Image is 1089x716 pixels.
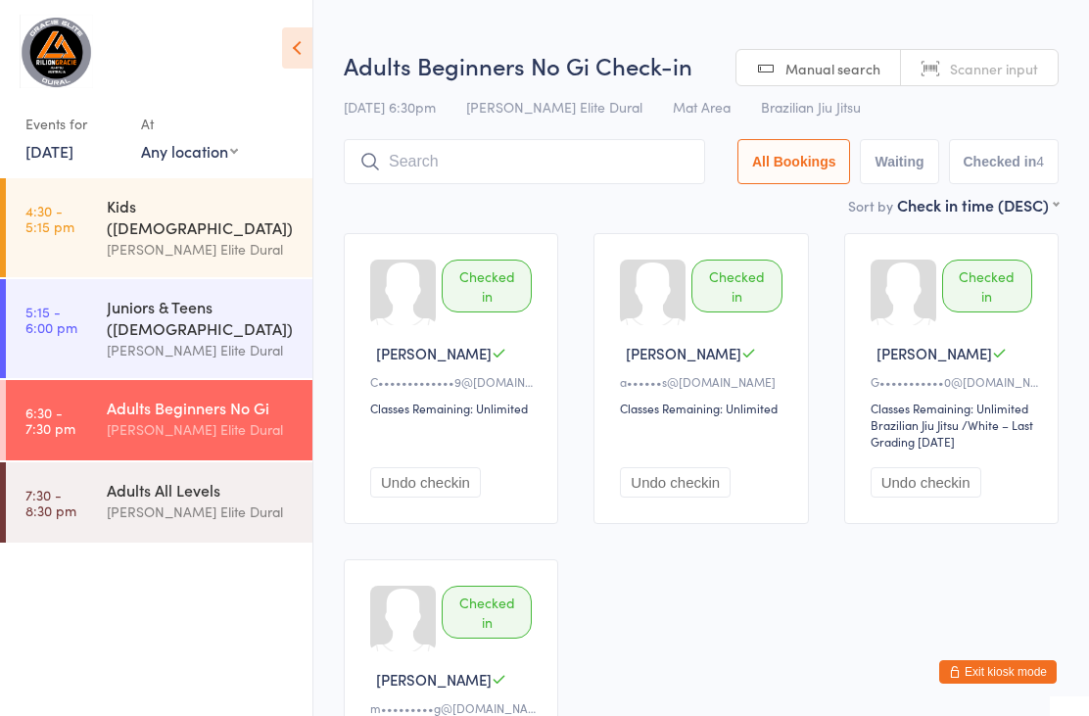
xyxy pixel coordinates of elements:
[107,339,296,361] div: [PERSON_NAME] Elite Dural
[673,97,731,117] span: Mat Area
[442,586,532,639] div: Checked in
[626,343,741,363] span: [PERSON_NAME]
[370,699,538,716] div: m•••••••••g@[DOMAIN_NAME]
[871,400,1038,416] div: Classes Remaining: Unlimited
[949,139,1060,184] button: Checked in4
[107,418,296,441] div: [PERSON_NAME] Elite Dural
[107,296,296,339] div: Juniors & Teens ([DEMOGRAPHIC_DATA])
[6,462,312,543] a: 7:30 -8:30 pmAdults All Levels[PERSON_NAME] Elite Dural
[25,487,76,518] time: 7:30 - 8:30 pm
[442,260,532,312] div: Checked in
[876,343,992,363] span: [PERSON_NAME]
[848,196,893,215] label: Sort by
[344,97,436,117] span: [DATE] 6:30pm
[107,397,296,418] div: Adults Beginners No Gi
[107,501,296,523] div: [PERSON_NAME] Elite Dural
[761,97,861,117] span: Brazilian Jiu Jitsu
[376,343,492,363] span: [PERSON_NAME]
[691,260,781,312] div: Checked in
[107,479,296,501] div: Adults All Levels
[25,108,121,140] div: Events for
[860,139,938,184] button: Waiting
[344,49,1059,81] h2: Adults Beginners No Gi Check-in
[25,405,75,436] time: 6:30 - 7:30 pm
[785,59,880,78] span: Manual search
[871,467,981,498] button: Undo checkin
[344,139,705,184] input: Search
[871,416,959,433] div: Brazilian Jiu Jitsu
[370,400,538,416] div: Classes Remaining: Unlimited
[25,140,73,162] a: [DATE]
[620,467,731,498] button: Undo checkin
[6,380,312,460] a: 6:30 -7:30 pmAdults Beginners No Gi[PERSON_NAME] Elite Dural
[466,97,642,117] span: [PERSON_NAME] Elite Dural
[25,304,77,335] time: 5:15 - 6:00 pm
[20,15,93,88] img: Gracie Elite Jiu Jitsu Dural
[6,178,312,277] a: 4:30 -5:15 pmKids ([DEMOGRAPHIC_DATA])[PERSON_NAME] Elite Dural
[107,195,296,238] div: Kids ([DEMOGRAPHIC_DATA])
[6,279,312,378] a: 5:15 -6:00 pmJuniors & Teens ([DEMOGRAPHIC_DATA])[PERSON_NAME] Elite Dural
[737,139,851,184] button: All Bookings
[942,260,1032,312] div: Checked in
[620,400,787,416] div: Classes Remaining: Unlimited
[939,660,1057,684] button: Exit kiosk mode
[107,238,296,261] div: [PERSON_NAME] Elite Dural
[141,108,238,140] div: At
[1036,154,1044,169] div: 4
[376,669,492,690] span: [PERSON_NAME]
[871,373,1038,390] div: G•••••••••••0@[DOMAIN_NAME]
[141,140,238,162] div: Any location
[620,373,787,390] div: a••••••s@[DOMAIN_NAME]
[370,467,481,498] button: Undo checkin
[897,194,1059,215] div: Check in time (DESC)
[25,203,74,234] time: 4:30 - 5:15 pm
[370,373,538,390] div: C•••••••••••••9@[DOMAIN_NAME]
[950,59,1038,78] span: Scanner input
